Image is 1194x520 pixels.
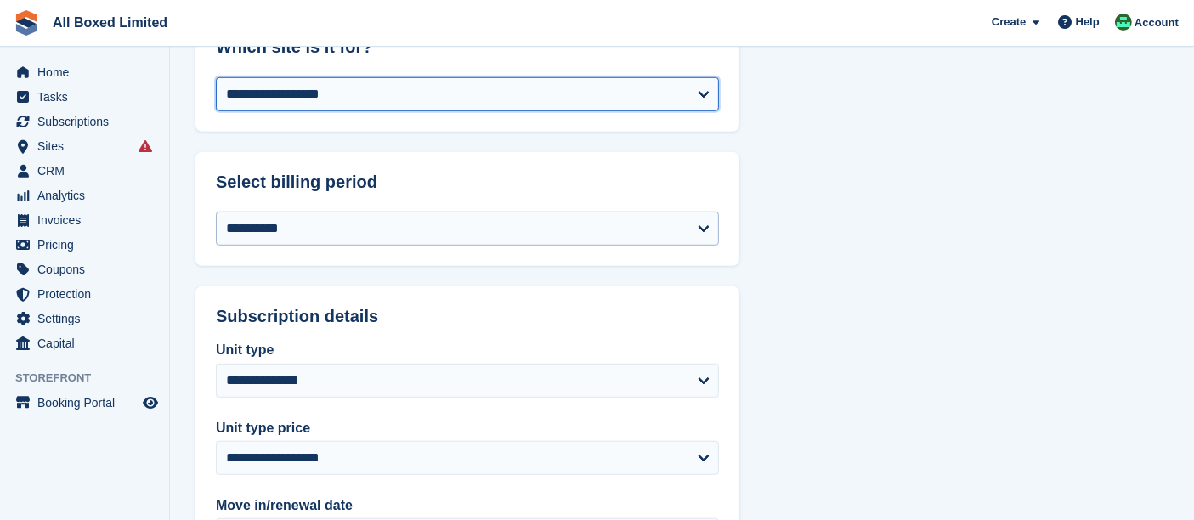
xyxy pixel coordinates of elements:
span: Storefront [15,370,169,387]
a: Preview store [140,393,161,413]
label: Move in/renewal date [216,495,719,516]
span: Sites [37,134,139,158]
img: stora-icon-8386f47178a22dfd0bd8f6a31ec36ba5ce8667c1dd55bd0f319d3a0aa187defe.svg [14,10,39,36]
a: menu [8,208,161,232]
span: Tasks [37,85,139,109]
a: menu [8,233,161,257]
a: menu [8,134,161,158]
a: menu [8,257,161,281]
span: Coupons [37,257,139,281]
span: Booking Portal [37,391,139,415]
span: Home [37,60,139,84]
h2: Select billing period [216,172,719,192]
a: menu [8,110,161,133]
h2: Subscription details [216,307,719,326]
label: Unit type price [216,418,719,438]
span: Pricing [37,233,139,257]
a: All Boxed Limited [46,8,174,37]
img: Enquiries [1115,14,1132,31]
a: menu [8,159,161,183]
a: menu [8,307,161,331]
span: Help [1076,14,1100,31]
span: Analytics [37,184,139,207]
span: Subscriptions [37,110,139,133]
a: menu [8,60,161,84]
a: menu [8,331,161,355]
span: CRM [37,159,139,183]
label: Unit type [216,340,719,360]
a: menu [8,391,161,415]
i: Smart entry sync failures have occurred [139,139,152,153]
a: menu [8,184,161,207]
span: Invoices [37,208,139,232]
a: menu [8,282,161,306]
span: Capital [37,331,139,355]
span: Create [992,14,1026,31]
a: menu [8,85,161,109]
span: Settings [37,307,139,331]
span: Account [1135,14,1179,31]
span: Protection [37,282,139,306]
h2: Which site is it for? [216,37,719,57]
